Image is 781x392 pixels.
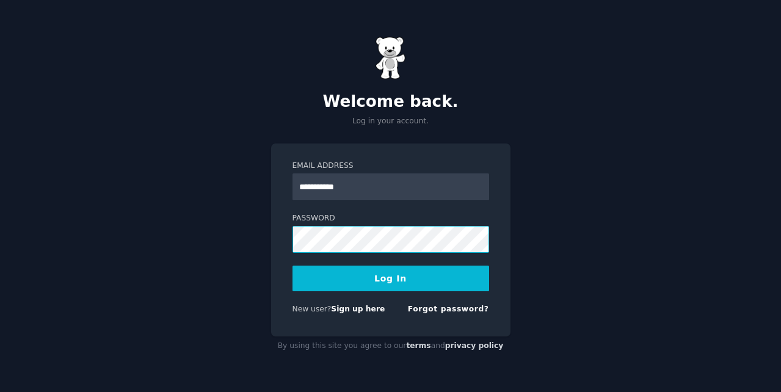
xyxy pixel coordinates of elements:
h2: Welcome back. [271,92,510,112]
a: terms [406,341,430,350]
p: Log in your account. [271,116,510,127]
a: privacy policy [445,341,504,350]
label: Password [292,213,489,224]
label: Email Address [292,161,489,172]
a: Forgot password? [408,305,489,313]
img: Gummy Bear [376,37,406,79]
div: By using this site you agree to our and [271,336,510,356]
a: Sign up here [331,305,385,313]
span: New user? [292,305,332,313]
button: Log In [292,266,489,291]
